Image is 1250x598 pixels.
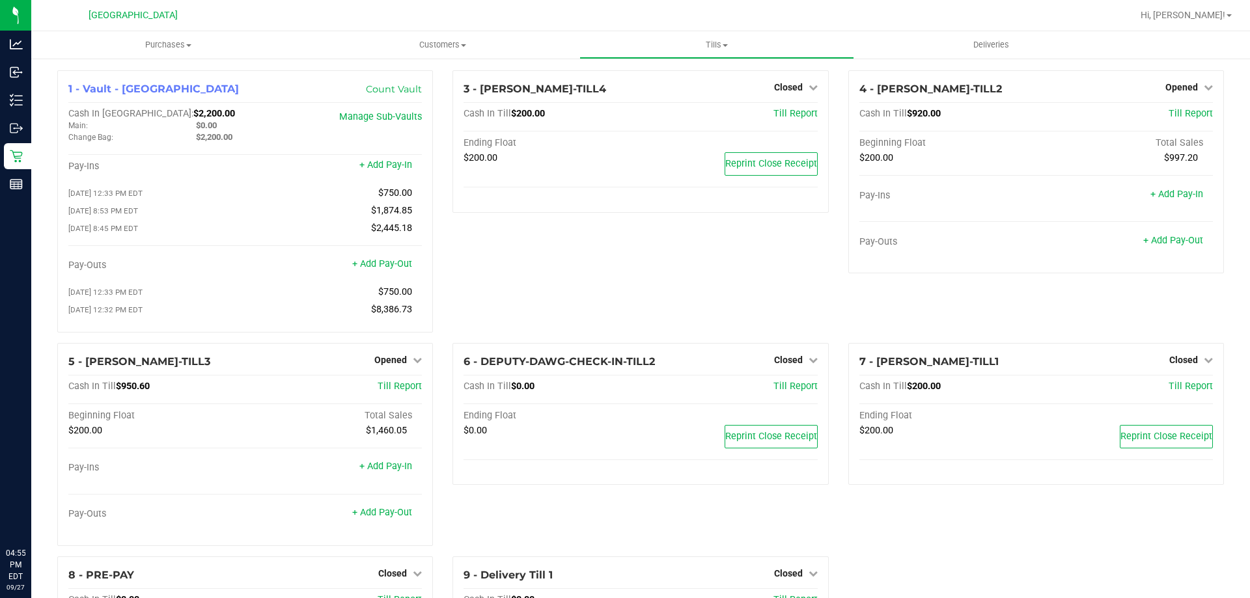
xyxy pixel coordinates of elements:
a: + Add Pay-Out [1143,235,1203,246]
a: Tills [579,31,854,59]
div: Pay-Outs [68,508,245,520]
span: Purchases [31,39,305,51]
span: $0.00 [464,425,487,436]
span: [DATE] 12:33 PM EDT [68,288,143,297]
p: 09/27 [6,582,25,592]
a: Count Vault [366,83,422,95]
span: 5 - [PERSON_NAME]-TILL3 [68,355,210,368]
a: + Add Pay-In [359,461,412,472]
a: + Add Pay-Out [352,507,412,518]
a: Manage Sub-Vaults [339,111,422,122]
span: $750.00 [378,187,412,198]
span: [DATE] 8:45 PM EDT [68,224,138,233]
div: Beginning Float [859,137,1036,149]
span: Change Bag: [68,133,113,142]
span: $200.00 [859,425,893,436]
span: Opened [374,355,407,365]
p: 04:55 PM EDT [6,547,25,582]
span: Cash In Till [68,381,116,392]
span: $200.00 [907,381,941,392]
a: + Add Pay-Out [352,258,412,269]
span: $200.00 [68,425,102,436]
div: Pay-Ins [859,190,1036,202]
span: Cash In Till [859,108,907,119]
span: [DATE] 12:33 PM EDT [68,189,143,198]
div: Pay-Outs [859,236,1036,248]
span: Reprint Close Receipt [1120,431,1212,442]
button: Reprint Close Receipt [1120,425,1213,448]
span: Main: [68,121,88,130]
a: Till Report [378,381,422,392]
button: Reprint Close Receipt [725,425,818,448]
a: Purchases [31,31,305,59]
span: $997.20 [1164,152,1198,163]
div: Ending Float [859,410,1036,422]
inline-svg: Retail [10,150,23,163]
div: Total Sales [245,410,423,422]
iframe: Resource center [13,494,52,533]
div: Pay-Ins [68,462,245,474]
span: $750.00 [378,286,412,297]
span: Closed [774,355,803,365]
inline-svg: Outbound [10,122,23,135]
span: $2,445.18 [371,223,412,234]
span: $8,386.73 [371,304,412,315]
span: [GEOGRAPHIC_DATA] [89,10,178,21]
div: Ending Float [464,410,641,422]
inline-svg: Inbound [10,66,23,79]
span: 1 - Vault - [GEOGRAPHIC_DATA] [68,83,239,95]
span: Closed [1169,355,1198,365]
span: Closed [378,568,407,578]
span: $200.00 [464,152,497,163]
a: Till Report [1169,381,1213,392]
span: $2,200.00 [196,132,232,142]
span: $200.00 [511,108,545,119]
span: Cash In Till [464,108,511,119]
div: Total Sales [1036,137,1213,149]
span: [DATE] 8:53 PM EDT [68,206,138,215]
span: 4 - [PERSON_NAME]-TILL2 [859,83,1002,95]
span: Deliveries [956,39,1027,51]
span: Tills [580,39,853,51]
span: 7 - [PERSON_NAME]-TILL1 [859,355,999,368]
a: + Add Pay-In [359,159,412,170]
span: Reprint Close Receipt [725,431,817,442]
a: + Add Pay-In [1150,189,1203,200]
inline-svg: Inventory [10,94,23,107]
span: $1,460.05 [366,425,407,436]
button: Reprint Close Receipt [725,152,818,176]
a: Till Report [1169,108,1213,119]
span: $2,200.00 [193,108,235,119]
span: 3 - [PERSON_NAME]-TILL4 [464,83,606,95]
div: Pay-Outs [68,260,245,271]
span: Opened [1165,82,1198,92]
span: Customers [306,39,579,51]
span: Reprint Close Receipt [725,158,817,169]
span: $0.00 [196,120,217,130]
span: Closed [774,82,803,92]
span: [DATE] 12:32 PM EDT [68,305,143,314]
span: Closed [774,568,803,578]
span: 8 - PRE-PAY [68,569,134,581]
span: Hi, [PERSON_NAME]! [1141,10,1225,20]
span: $0.00 [511,381,535,392]
span: Cash In [GEOGRAPHIC_DATA]: [68,108,193,119]
inline-svg: Reports [10,178,23,191]
span: Cash In Till [464,381,511,392]
a: Till Report [773,108,818,119]
span: Cash In Till [859,381,907,392]
span: $1,874.85 [371,205,412,216]
span: $200.00 [859,152,893,163]
span: $920.00 [907,108,941,119]
a: Deliveries [854,31,1128,59]
span: 6 - DEPUTY-DAWG-CHECK-IN-TILL2 [464,355,655,368]
span: $950.60 [116,381,150,392]
span: 9 - Delivery Till 1 [464,569,553,581]
a: Till Report [773,381,818,392]
div: Pay-Ins [68,161,245,172]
